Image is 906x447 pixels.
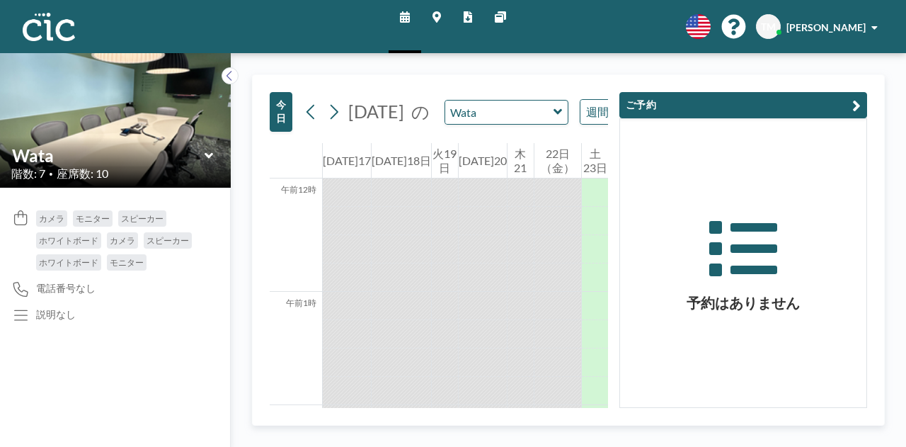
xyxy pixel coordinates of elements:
font: 土 23日 [583,147,607,174]
font: 午前12時 [281,184,316,195]
font: 今日 [276,98,286,124]
font: モニター [110,257,144,268]
font: 電話番号なし [36,282,96,294]
font: の [411,101,430,122]
font: ホワイトボード [39,235,98,246]
input: ワタ [12,145,205,166]
font: スピーカー [147,235,189,246]
font: • [49,169,53,178]
font: カメラ [39,213,64,224]
font: 木 21 [514,147,527,174]
button: 今日 [270,92,292,132]
input: ワタ [445,101,554,124]
font: 22日（金） [541,147,575,174]
font: 午前1時 [286,298,316,308]
font: [PERSON_NAME] [786,21,866,33]
font: 説明なし [36,308,76,320]
font: ご予約 [626,98,656,111]
font: ホワイトボード [39,257,98,268]
font: 階数: 7 [11,166,45,180]
div: オプションを検索 [580,100,703,124]
font: [DATE] [348,101,404,122]
font: [DATE]17 [323,154,371,167]
font: 週間ビュー [586,105,643,118]
font: 座席数: 10 [57,166,108,180]
font: モニター [76,213,110,224]
font: カメラ [110,235,135,246]
font: TM [761,21,776,33]
font: 予約はありません [687,294,800,311]
img: 組織ロゴ [23,13,75,41]
font: スピーカー [121,213,164,224]
button: ご予約 [619,92,867,118]
font: [DATE]20 [459,154,507,167]
font: [DATE]18日 [372,154,431,167]
font: 火19日 [432,147,457,174]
